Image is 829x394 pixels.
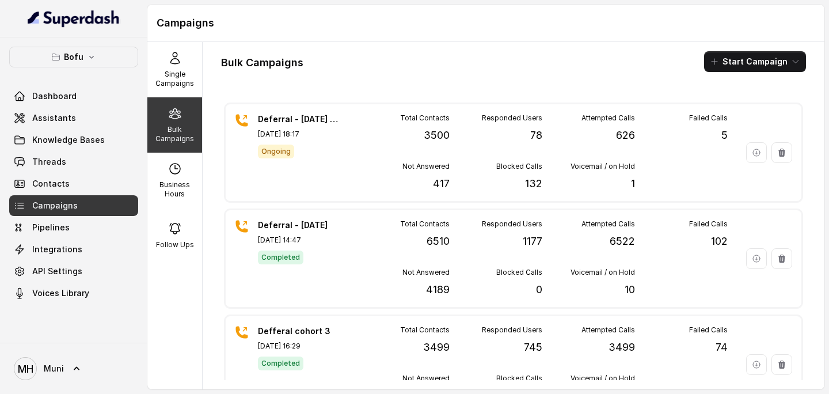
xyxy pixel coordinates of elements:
[496,374,542,383] p: Blocked Calls
[9,261,138,282] a: API Settings
[9,217,138,238] a: Pipelines
[32,287,89,299] span: Voices Library
[44,363,64,374] span: Muni
[9,239,138,260] a: Integrations
[64,50,83,64] p: Bofu
[482,113,542,123] p: Responded Users
[32,244,82,255] span: Integrations
[625,282,635,298] p: 10
[9,130,138,150] a: Knowledge Bases
[258,342,339,351] p: [DATE] 16:29
[536,282,542,298] p: 0
[424,127,450,143] p: 3500
[9,108,138,128] a: Assistants
[402,374,450,383] p: Not Answered
[482,219,542,229] p: Responded Users
[156,240,194,249] p: Follow Ups
[258,145,294,158] span: Ongoing
[721,127,728,143] p: 5
[9,47,138,67] button: Bofu
[581,219,635,229] p: Attempted Calls
[581,113,635,123] p: Attempted Calls
[258,357,303,370] span: Completed
[496,162,542,171] p: Blocked Calls
[9,353,138,385] a: Muni
[571,374,635,383] p: Voicemail / on Hold
[400,325,450,335] p: Total Contacts
[609,339,635,355] p: 3499
[258,325,339,337] p: Defferal cohort 3
[402,268,450,277] p: Not Answered
[9,195,138,216] a: Campaigns
[571,268,635,277] p: Voicemail / on Hold
[689,113,728,123] p: Failed Calls
[524,339,542,355] p: 745
[18,363,33,375] text: MH
[9,86,138,107] a: Dashboard
[32,156,66,168] span: Threads
[9,283,138,304] a: Voices Library
[32,266,82,277] span: API Settings
[28,9,120,28] img: light.svg
[496,268,542,277] p: Blocked Calls
[221,54,303,72] h1: Bulk Campaigns
[258,251,303,264] span: Completed
[152,125,197,143] p: Bulk Campaigns
[616,127,635,143] p: 626
[32,222,70,233] span: Pipelines
[610,233,635,249] p: 6522
[400,113,450,123] p: Total Contacts
[258,113,339,125] p: Deferral - [DATE] - Batch 2
[525,176,542,192] p: 132
[426,282,450,298] p: 4189
[9,173,138,194] a: Contacts
[9,151,138,172] a: Threads
[530,127,542,143] p: 78
[716,339,728,355] p: 74
[32,178,70,190] span: Contacts
[258,219,339,231] p: Deferral - [DATE]
[482,325,542,335] p: Responded Users
[402,162,450,171] p: Not Answered
[711,233,728,249] p: 102
[689,219,728,229] p: Failed Calls
[152,180,197,199] p: Business Hours
[32,112,76,124] span: Assistants
[523,233,542,249] p: 1177
[258,236,339,245] p: [DATE] 14:47
[32,200,78,211] span: Campaigns
[32,90,77,102] span: Dashboard
[427,233,450,249] p: 6510
[423,339,450,355] p: 3499
[433,176,450,192] p: 417
[571,162,635,171] p: Voicemail / on Hold
[152,70,197,88] p: Single Campaigns
[631,176,635,192] p: 1
[157,14,815,32] h1: Campaigns
[32,134,105,146] span: Knowledge Bases
[689,325,728,335] p: Failed Calls
[258,130,339,139] p: [DATE] 18:17
[704,51,806,72] button: Start Campaign
[400,219,450,229] p: Total Contacts
[581,325,635,335] p: Attempted Calls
